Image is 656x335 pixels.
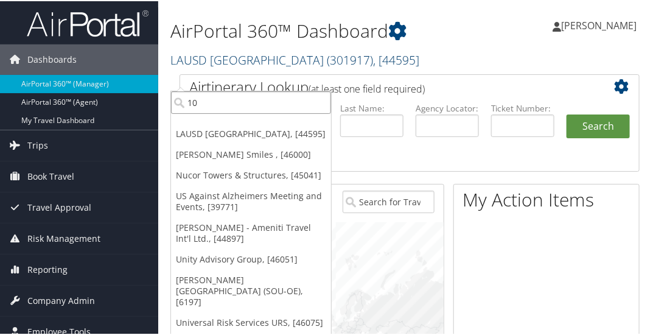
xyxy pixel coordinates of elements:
[171,269,331,311] a: [PERSON_NAME][GEOGRAPHIC_DATA] (SOU-OE), [6197]
[27,191,91,222] span: Travel Approval
[27,160,74,191] span: Book Travel
[27,253,68,284] span: Reporting
[171,248,331,269] a: Unity Advisory Group, [46051]
[309,81,425,94] span: (at least one field required)
[553,6,649,43] a: [PERSON_NAME]
[27,8,148,37] img: airportal-logo.png
[171,143,331,164] a: [PERSON_NAME] Smiles , [46000]
[27,284,95,315] span: Company Admin
[170,17,489,43] h1: AirPortal 360™ Dashboard
[171,122,331,143] a: LAUSD [GEOGRAPHIC_DATA], [44595]
[170,51,419,67] a: LAUSD [GEOGRAPHIC_DATA]
[561,18,637,31] span: [PERSON_NAME]
[171,216,331,248] a: [PERSON_NAME] - Ameniti Travel Int'l Ltd., [44897]
[416,101,479,113] label: Agency Locator:
[27,43,77,74] span: Dashboards
[27,129,48,160] span: Trips
[454,186,639,211] h1: My Action Items
[27,222,100,253] span: Risk Management
[189,76,591,96] h2: Airtinerary Lookup
[373,51,419,67] span: , [ 44595 ]
[327,51,373,67] span: ( 301917 )
[171,311,331,332] a: Universal Risk Services URS, [46075]
[340,101,403,113] label: Last Name:
[343,189,434,212] input: Search for Traveler
[567,113,630,138] button: Search
[491,101,554,113] label: Ticket Number:
[171,164,331,185] a: Nucor Towers & Structures, [45041]
[171,90,331,113] input: Search Accounts
[171,185,331,216] a: US Against Alzheimers Meeting and Events, [39771]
